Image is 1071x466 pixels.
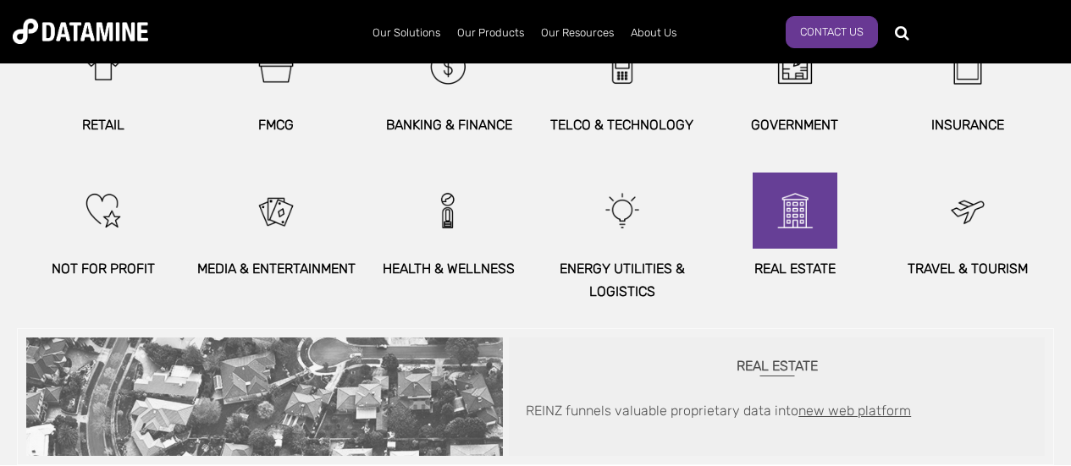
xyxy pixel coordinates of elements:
img: Banking%20%26%20Financial.png [412,29,485,105]
img: Retail.png [67,29,140,105]
p: Travel & Tourism [881,257,1054,280]
p: TELCO & TECHNOLOGY [536,113,709,136]
p: BANKING & FINANCE [362,113,535,136]
a: Our Products [449,11,533,55]
p: Retail [17,113,190,136]
a: About Us [622,11,685,55]
img: Utilities.png [586,173,659,249]
img: Male%20sideways.png [412,173,485,249]
p: NOT FOR PROFIT [17,257,190,280]
span: REINZ funnels valuable proprietary data into [526,403,911,419]
p: HEALTH & WELLNESS [362,257,535,280]
img: Datamine [13,19,148,44]
h6: REAL ESTATE [526,359,1028,376]
img: FMCG.png [240,29,312,105]
a: Contact us [786,16,878,48]
p: INSURANCE [881,113,1054,136]
img: Government.png [759,29,831,105]
img: Not%20For%20Profit.png [67,173,140,249]
img: Insurance.png [931,29,1004,105]
p: MEDIA & ENTERTAINMENT [190,257,362,280]
a: Our Solutions [364,11,449,55]
p: REAL ESTATE [709,257,881,280]
img: Entertainment.png [240,173,312,249]
p: FMCG [190,113,362,136]
img: Travel%20%26%20Tourism.png [931,173,1004,249]
img: Apartment.png [759,173,831,249]
a: new web platform [798,403,911,419]
a: Our Resources [533,11,622,55]
p: GOVERNMENT [709,113,881,136]
p: ENERGY UTILITIES & Logistics [536,257,709,303]
img: Telecomms.png [586,29,659,105]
